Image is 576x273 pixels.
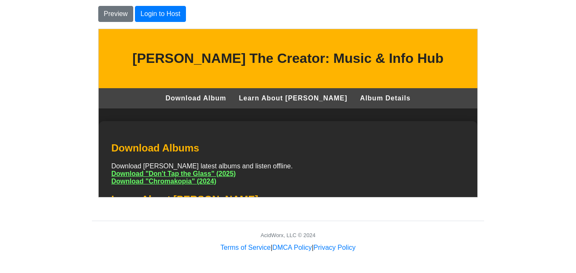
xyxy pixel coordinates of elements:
a: Download Album [67,65,127,73]
a: Privacy Policy [314,244,356,251]
a: Learn About [PERSON_NAME] [140,65,249,73]
p: Download [PERSON_NAME] latest albums and listen offline. [13,133,366,156]
h2: Download Albums [13,113,366,125]
div: AcidWorx, LLC © 2024 [261,231,315,239]
a: Album Details [261,65,312,73]
a: Terms of Service [221,244,271,251]
a: Download "Chromakopia" (2024) [13,149,118,156]
button: Preview [98,6,133,22]
button: Login to Host [135,6,186,22]
a: Download "Don't Tap the Glass" (2025) [13,141,137,148]
div: | | [221,243,355,253]
h1: [PERSON_NAME] The Creator: Music & Info Hub [4,22,374,37]
h2: Learn About [PERSON_NAME] [13,165,366,176]
a: DMCA Policy [272,244,312,251]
